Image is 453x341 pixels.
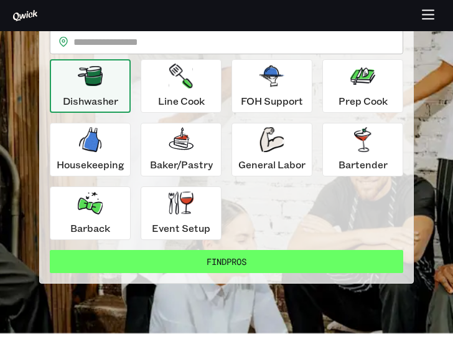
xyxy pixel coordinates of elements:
p: Housekeeping [57,157,124,172]
button: Prep Cook [322,59,403,113]
p: Bartender [339,157,388,172]
p: Baker/Pastry [150,157,213,172]
button: General Labor [231,123,312,176]
button: Bartender [322,123,403,176]
button: Housekeeping [50,123,131,176]
p: Barback [70,221,110,236]
button: Baker/Pastry [141,123,222,176]
button: FindPros [50,250,403,273]
button: Dishwasher [50,59,131,113]
p: Dishwasher [63,94,118,108]
p: Event Setup [152,221,210,236]
p: Prep Cook [339,94,388,108]
p: General Labor [238,157,306,172]
button: Line Cook [141,59,222,113]
button: Event Setup [141,186,222,240]
button: FOH Support [231,59,312,113]
p: FOH Support [241,94,303,108]
p: Line Cook [158,94,205,108]
button: Barback [50,186,131,240]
